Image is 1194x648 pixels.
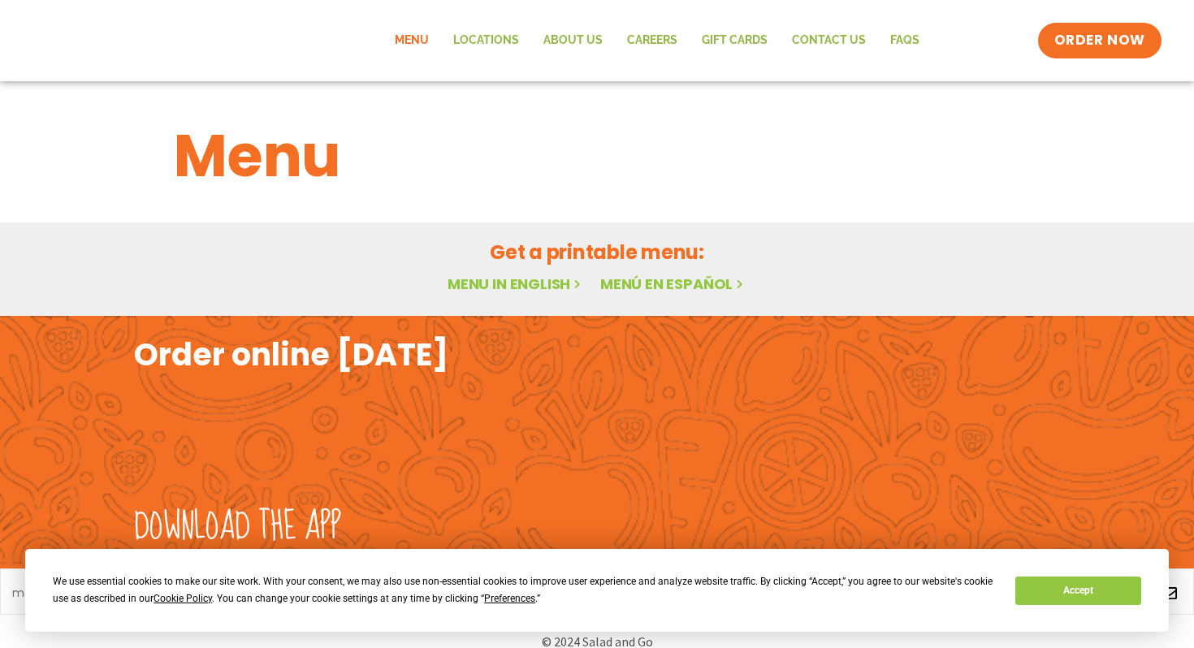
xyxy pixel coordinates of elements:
nav: Menu [383,22,932,59]
a: FAQs [878,22,932,59]
img: fork [134,374,378,496]
a: ORDER NOW [1038,23,1162,58]
div: We use essential cookies to make our site work. With your consent, we may also use non-essential ... [53,573,996,607]
h2: Get a printable menu: [174,238,1020,266]
a: About Us [531,22,615,59]
a: Contact Us [780,22,878,59]
div: Cookie Consent Prompt [25,549,1169,632]
img: appstore [601,382,822,503]
a: Locations [441,22,531,59]
span: ORDER NOW [1054,31,1145,50]
h2: Download the app [134,504,341,550]
a: GIFT CARDS [690,22,780,59]
img: new-SAG-logo-768×292 [32,8,276,73]
a: Menú en español [600,274,746,294]
button: Accept [1015,577,1140,605]
img: google_play [839,382,1060,503]
a: Menu in English [448,274,584,294]
h1: Menu [174,112,1020,200]
h2: Order online [DATE] [134,335,448,374]
a: meet chef [PERSON_NAME] [12,587,167,598]
a: Menu [383,22,441,59]
a: Careers [615,22,690,59]
span: Preferences [484,593,535,604]
span: Cookie Policy [154,593,212,604]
